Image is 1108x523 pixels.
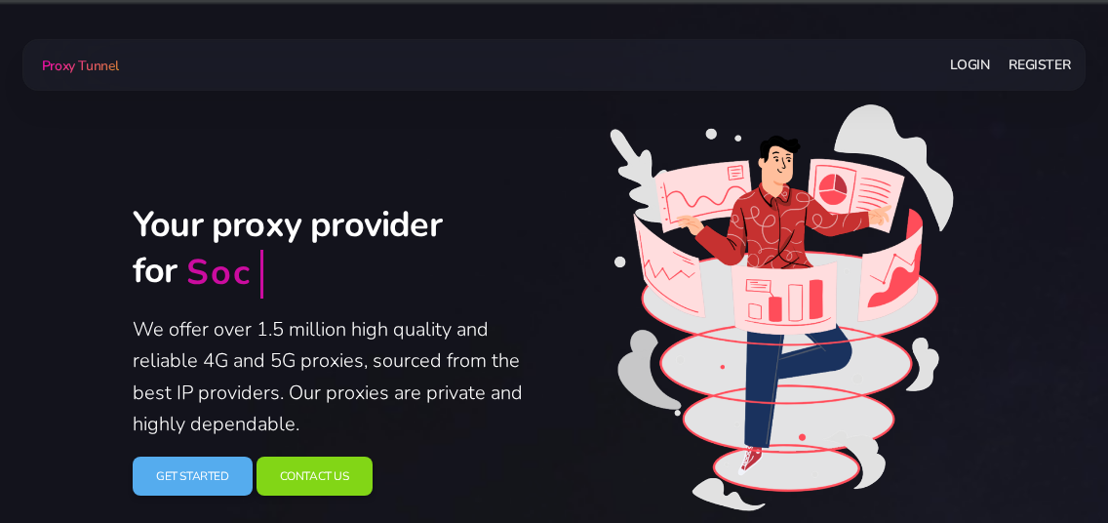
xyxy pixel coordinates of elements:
[1009,47,1070,83] a: Register
[133,457,253,497] a: Get Started
[996,411,1084,499] iframe: Webchat Widget
[186,251,252,297] div: Soc
[133,314,542,441] p: We offer over 1.5 million high quality and reliable 4G and 5G proxies, sourced from the best IP p...
[38,50,119,81] a: Proxy Tunnel
[133,203,542,298] h2: Your proxy provider for
[950,47,989,83] a: Login
[42,57,119,75] span: Proxy Tunnel
[257,457,373,497] a: Contact Us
